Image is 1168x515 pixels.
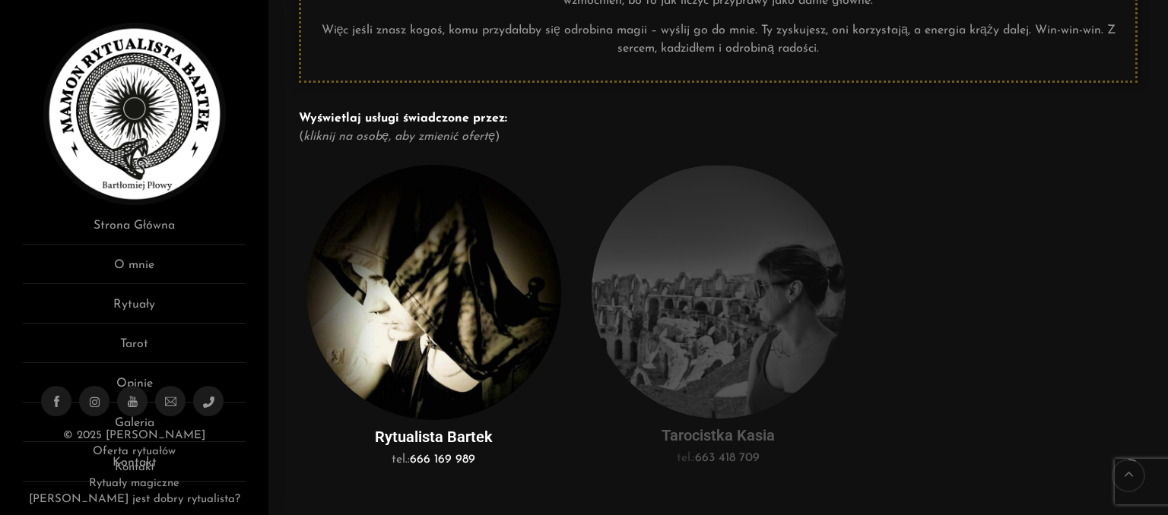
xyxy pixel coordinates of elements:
[29,494,240,505] a: [PERSON_NAME] jest dobry rytualista?
[299,112,506,125] strong: Wyświetlaj usługi świadczone przez:
[23,256,246,284] a: O mnie
[310,450,557,469] p: tel.:
[115,462,154,473] a: Kontakt
[303,131,495,143] em: kliknij na osobę, aby zmienić ofertę
[595,449,842,467] p: tel.:
[23,374,246,403] a: Opinie
[93,446,175,457] a: Oferta rytuałów
[23,216,246,245] a: Strona Główna
[695,452,760,464] a: 663 418 709
[306,428,560,447] h5: Rytualista Bartek
[23,295,246,324] a: Rytuały
[23,335,246,363] a: Tarot
[43,23,226,205] img: Rytualista Bartek
[299,109,1138,146] p: ( )
[89,478,179,489] a: Rytuały magiczne
[313,21,1124,58] p: Więc jeśli znasz kogoś, komu przydałaby się odrobina magii – wyślij go do mnie. Ty zyskujesz, oni...
[410,453,475,466] a: 666 169 989
[592,426,846,445] h5: Tarocistka Kasia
